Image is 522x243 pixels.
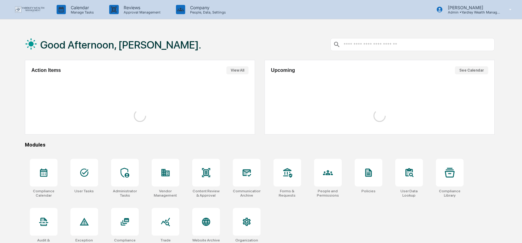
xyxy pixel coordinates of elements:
p: Approval Management [119,10,164,14]
div: User Tasks [74,189,94,193]
button: View All [226,66,249,74]
div: Communications Archive [233,189,261,198]
div: People and Permissions [314,189,342,198]
div: Website Archive [192,238,220,242]
p: [PERSON_NAME] [443,5,500,10]
div: Compliance Calendar [30,189,58,198]
p: People, Data, Settings [185,10,229,14]
p: Calendar [66,5,97,10]
img: logo [15,6,44,13]
button: See Calendar [455,66,488,74]
p: Reviews [119,5,164,10]
div: Vendor Management [152,189,179,198]
h2: Action Items [31,68,61,73]
h1: Good Afternoon, [PERSON_NAME]. [40,39,201,51]
h2: Upcoming [271,68,295,73]
div: Policies [361,189,376,193]
p: Admin • Yardley Wealth Management [443,10,500,14]
div: Administrator Tasks [111,189,139,198]
p: Company [185,5,229,10]
div: Modules [25,142,495,148]
div: Content Review & Approval [192,189,220,198]
p: Manage Tasks [66,10,97,14]
div: User Data Lookup [395,189,423,198]
div: Compliance Library [436,189,464,198]
div: Forms & Requests [273,189,301,198]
